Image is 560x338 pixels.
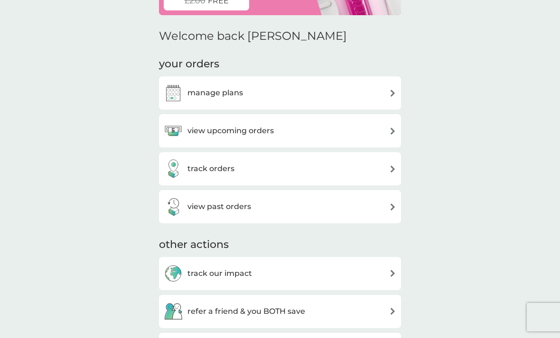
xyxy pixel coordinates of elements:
[389,90,396,97] img: arrow right
[159,57,219,72] h3: your orders
[159,29,347,43] h2: Welcome back [PERSON_NAME]
[187,267,252,280] h3: track our impact
[187,87,243,99] h3: manage plans
[187,125,274,137] h3: view upcoming orders
[389,270,396,277] img: arrow right
[187,305,305,318] h3: refer a friend & you BOTH save
[389,128,396,135] img: arrow right
[389,308,396,315] img: arrow right
[389,165,396,173] img: arrow right
[187,201,251,213] h3: view past orders
[389,203,396,210] img: arrow right
[159,238,229,252] h3: other actions
[187,163,234,175] h3: track orders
